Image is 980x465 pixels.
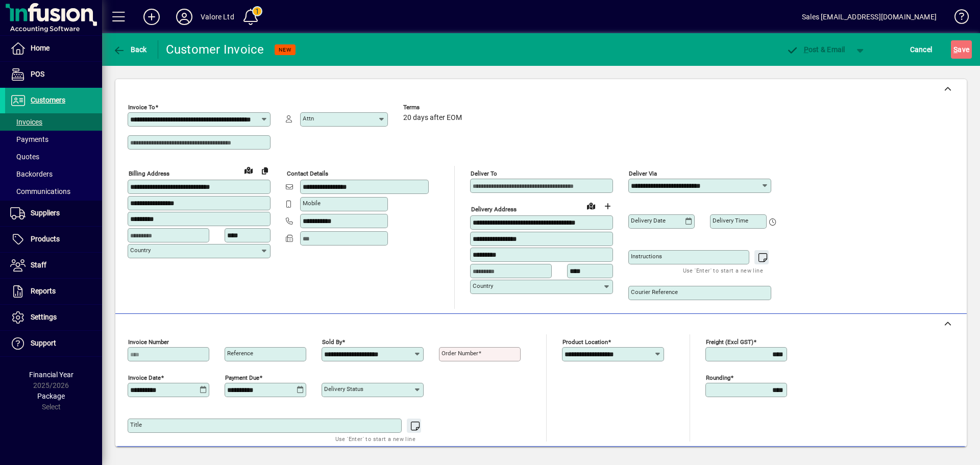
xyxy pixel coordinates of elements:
a: Settings [5,305,102,330]
a: View on map [583,198,599,214]
a: Support [5,331,102,356]
button: Profile [168,8,201,26]
app-page-header-button: Back [102,40,158,59]
button: Post & Email [781,40,850,59]
span: Package [37,392,65,400]
span: Back [113,45,147,54]
a: Reports [5,279,102,304]
mat-label: Delivery date [631,217,666,224]
span: S [953,45,958,54]
span: 20 days after EOM [403,114,462,122]
mat-label: Product location [562,338,608,346]
div: Customer Invoice [166,41,264,58]
a: Knowledge Base [947,2,967,35]
span: ost & Email [786,45,845,54]
button: Choose address [599,198,616,214]
a: View on map [240,162,257,178]
mat-label: Invoice To [128,104,155,111]
a: Backorders [5,165,102,183]
span: Suppliers [31,209,60,217]
span: ave [953,41,969,58]
mat-label: Courier Reference [631,288,678,296]
a: Invoices [5,113,102,131]
span: Customers [31,96,65,104]
a: Home [5,36,102,61]
mat-hint: Use 'Enter' to start a new line [683,264,763,276]
mat-label: Deliver To [471,170,497,177]
mat-label: Country [473,282,493,289]
span: Communications [10,187,70,195]
mat-label: Reference [227,350,253,357]
span: Invoices [10,118,42,126]
span: Settings [31,313,57,321]
span: Financial Year [29,371,73,379]
span: Home [31,44,50,52]
span: Cancel [910,41,933,58]
span: Payments [10,135,48,143]
mat-label: Delivery time [713,217,748,224]
mat-label: Delivery status [324,385,363,393]
mat-label: Invoice number [128,338,169,346]
span: Quotes [10,153,39,161]
div: Valore Ltd [201,9,234,25]
button: Save [951,40,972,59]
a: POS [5,62,102,87]
mat-label: Payment due [225,374,259,381]
a: Payments [5,131,102,148]
span: NEW [279,46,291,53]
div: Sales [EMAIL_ADDRESS][DOMAIN_NAME] [802,9,937,25]
a: Communications [5,183,102,200]
button: Back [110,40,150,59]
button: Add [135,8,168,26]
span: POS [31,70,44,78]
a: Products [5,227,102,252]
span: P [804,45,808,54]
mat-label: Freight (excl GST) [706,338,753,346]
mat-label: Invoice date [128,374,161,381]
mat-label: Instructions [631,253,662,260]
mat-label: Deliver via [629,170,657,177]
mat-label: Rounding [706,374,730,381]
mat-label: Title [130,421,142,428]
a: Quotes [5,148,102,165]
mat-label: Attn [303,115,314,122]
span: Staff [31,261,46,269]
button: Copy to Delivery address [257,162,273,179]
a: Staff [5,253,102,278]
span: Terms [403,104,464,111]
mat-label: Country [130,247,151,254]
span: Backorders [10,170,53,178]
mat-label: Order number [442,350,478,357]
span: Support [31,339,56,347]
span: Products [31,235,60,243]
button: Cancel [908,40,935,59]
mat-hint: Use 'Enter' to start a new line [335,433,415,445]
mat-label: Mobile [303,200,321,207]
mat-label: Sold by [322,338,342,346]
a: Suppliers [5,201,102,226]
span: Reports [31,287,56,295]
